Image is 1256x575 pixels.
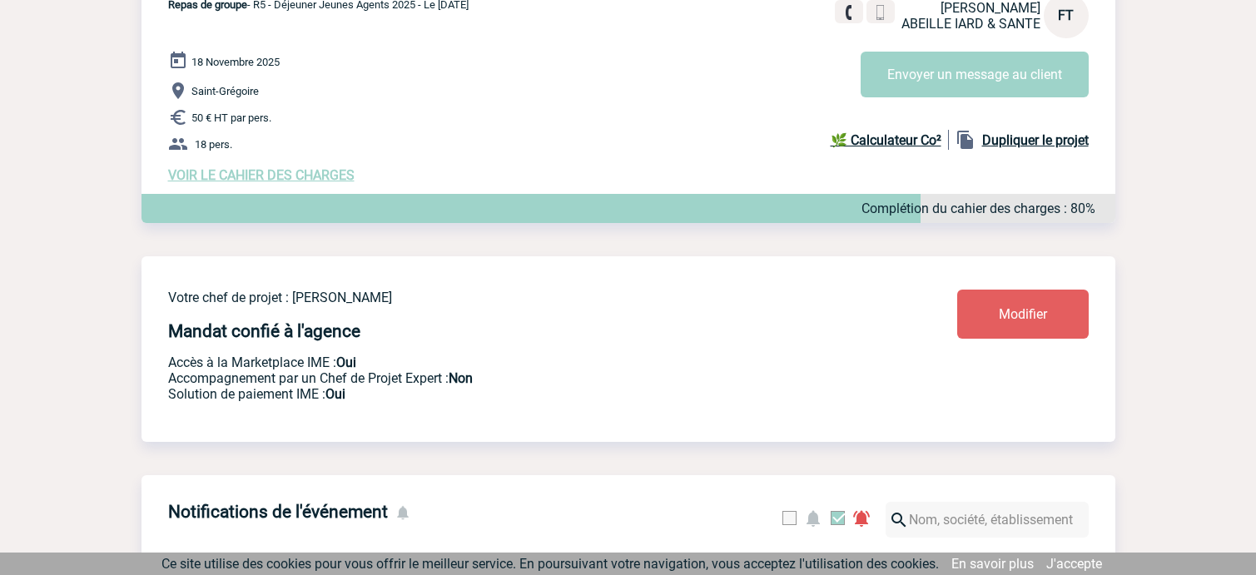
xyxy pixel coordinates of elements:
span: 50 € HT par pers. [191,112,271,124]
b: Non [449,370,473,386]
h4: Mandat confié à l'agence [168,321,360,341]
img: file_copy-black-24dp.png [956,130,976,150]
span: Ce site utilise des cookies pour vous offrir le meilleur service. En poursuivant votre navigation... [161,556,939,572]
b: 🌿 Calculateur Co² [831,132,941,148]
button: Envoyer un message au client [861,52,1089,97]
p: Conformité aux process achat client, Prise en charge de la facturation, Mutualisation de plusieur... [168,386,859,402]
a: En savoir plus [951,556,1034,572]
span: ABEILLE IARD & SANTE [901,16,1040,32]
img: portable.png [873,5,888,20]
span: Saint-Grégoire [191,85,259,97]
b: Oui [325,386,345,402]
b: Dupliquer le projet [982,132,1089,148]
b: Oui [336,354,356,370]
p: Votre chef de projet : [PERSON_NAME] [168,290,859,305]
img: fixe.png [841,5,856,20]
p: Accès à la Marketplace IME : [168,354,859,370]
h4: Notifications de l'événement [168,502,388,522]
span: 18 Novembre 2025 [191,56,280,68]
span: FT [1058,7,1074,23]
p: Prestation payante [168,370,859,386]
span: 18 pers. [195,138,232,151]
span: Modifier [999,306,1047,322]
a: J'accepte [1046,556,1102,572]
a: VOIR LE CAHIER DES CHARGES [168,167,355,183]
a: 🌿 Calculateur Co² [831,130,949,150]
